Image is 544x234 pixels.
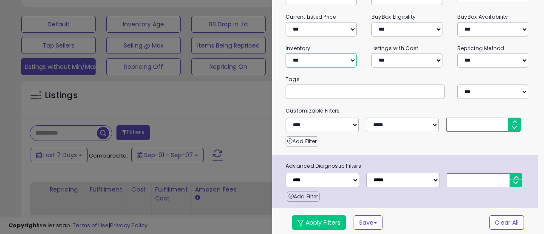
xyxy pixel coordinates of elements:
button: Clear All [489,215,524,230]
button: Add Filter [286,136,318,147]
small: Current Listed Price [286,13,336,20]
small: BuyBox Availability [457,13,508,20]
button: Apply Filters [292,215,346,230]
button: Add Filter [287,192,320,202]
span: Advanced Diagnostic Filters [279,161,538,171]
small: Tags [279,75,537,84]
small: BuyBox Eligibility [371,13,416,20]
small: Listings with Cost [371,45,418,52]
small: Repricing Method [457,45,504,52]
small: Inventory [286,45,310,52]
button: Save [354,215,382,230]
small: Customizable Filters [279,106,537,116]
